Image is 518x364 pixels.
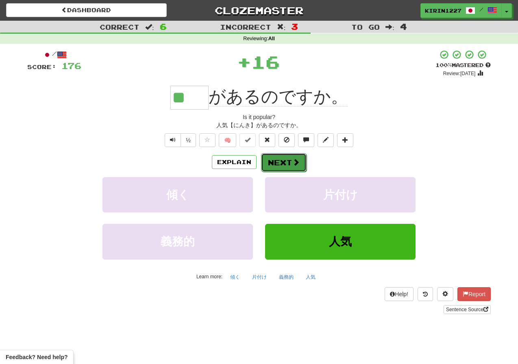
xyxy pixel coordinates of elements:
button: 人気 [301,271,320,283]
span: 4 [400,22,407,31]
button: 片付け [265,177,416,212]
button: 義務的 [102,224,253,259]
button: Round history (alt+y) [418,287,433,301]
button: ½ [181,133,196,147]
button: 人気 [265,224,416,259]
a: Sentence Source [444,305,491,314]
a: Clozemaster [179,3,340,17]
span: 傾く [166,188,189,201]
span: 100 % [435,62,452,68]
button: Next [261,153,307,172]
span: : [277,24,286,30]
span: / [479,6,483,12]
span: 3 [291,22,298,31]
button: 義務的 [274,271,298,283]
div: Mastered [435,62,491,69]
strong: All [268,36,275,41]
div: / [27,50,81,60]
button: Play sentence audio (ctl+space) [165,133,181,147]
span: 義務的 [161,235,195,248]
button: Explain [212,155,257,169]
span: KiRin1227 [425,7,461,14]
span: : [145,24,154,30]
span: があるのですか。 [209,87,348,106]
button: 片付け [248,271,271,283]
button: Reset to 0% Mastered (alt+r) [259,133,275,147]
button: Edit sentence (alt+d) [318,133,334,147]
span: To go [351,23,380,31]
button: Ignore sentence (alt+i) [279,133,295,147]
span: : [385,24,394,30]
span: 人気 [329,235,352,248]
button: Add to collection (alt+a) [337,133,353,147]
div: Is it popular? [27,113,491,121]
button: Report [457,287,491,301]
span: 16 [251,52,280,72]
button: 🧠 [219,133,236,147]
div: 人気【にんき】があるのですか。 [27,121,491,129]
span: 6 [160,22,167,31]
a: KiRin1227 / [420,3,502,18]
small: Learn more: [196,274,222,279]
span: Score: [27,63,57,70]
button: 傾く [102,177,253,212]
span: + [237,50,251,74]
button: Favorite sentence (alt+f) [199,133,215,147]
a: Dashboard [6,3,167,17]
span: 片付け [323,188,358,201]
button: 傾く [226,271,244,283]
button: Discuss sentence (alt+u) [298,133,314,147]
small: Review: [DATE] [443,71,476,76]
span: Incorrect [220,23,271,31]
span: 176 [61,61,81,71]
button: Set this sentence to 100% Mastered (alt+m) [239,133,256,147]
div: Text-to-speech controls [163,133,196,147]
button: Help! [385,287,414,301]
span: Correct [100,23,139,31]
span: Open feedback widget [6,353,67,361]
